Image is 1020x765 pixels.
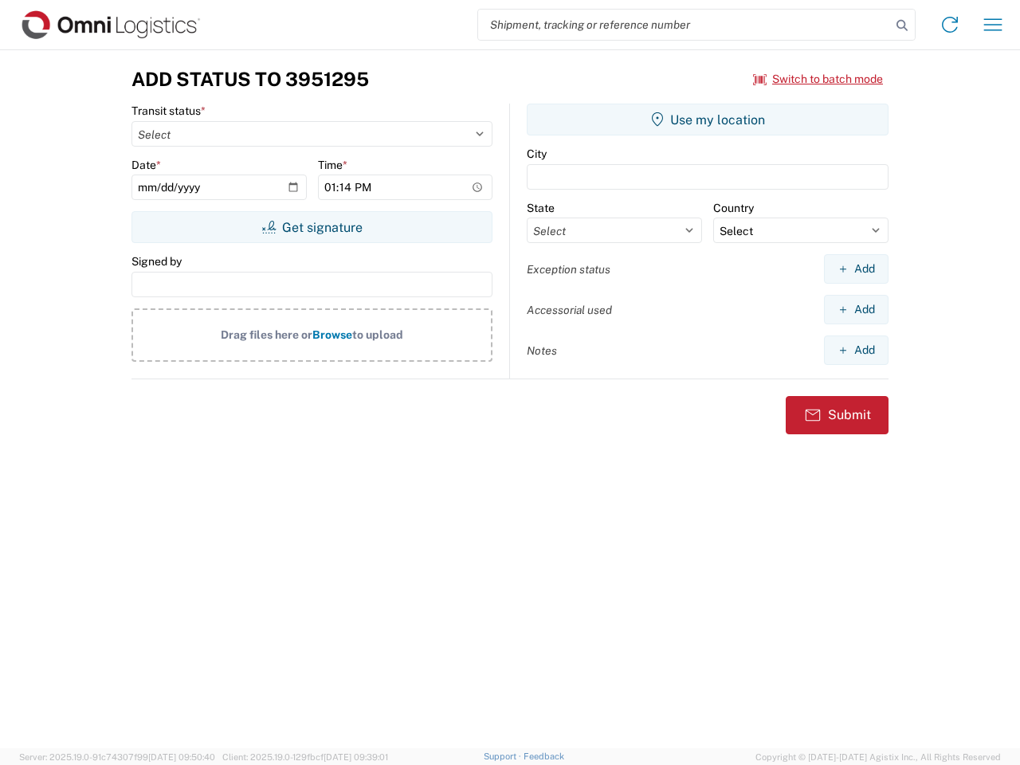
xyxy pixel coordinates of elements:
[786,396,889,434] button: Submit
[312,328,352,341] span: Browse
[19,752,215,762] span: Server: 2025.19.0-91c74307f99
[131,211,492,243] button: Get signature
[324,752,388,762] span: [DATE] 09:39:01
[524,751,564,761] a: Feedback
[148,752,215,762] span: [DATE] 09:50:40
[753,66,883,92] button: Switch to batch mode
[222,752,388,762] span: Client: 2025.19.0-129fbcf
[221,328,312,341] span: Drag files here or
[527,104,889,135] button: Use my location
[527,147,547,161] label: City
[352,328,403,341] span: to upload
[131,158,161,172] label: Date
[484,751,524,761] a: Support
[131,254,182,269] label: Signed by
[131,104,206,118] label: Transit status
[478,10,891,40] input: Shipment, tracking or reference number
[755,750,1001,764] span: Copyright © [DATE]-[DATE] Agistix Inc., All Rights Reserved
[318,158,347,172] label: Time
[713,201,754,215] label: Country
[824,254,889,284] button: Add
[131,68,369,91] h3: Add Status to 3951295
[824,335,889,365] button: Add
[527,262,610,277] label: Exception status
[527,343,557,358] label: Notes
[527,303,612,317] label: Accessorial used
[527,201,555,215] label: State
[824,295,889,324] button: Add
